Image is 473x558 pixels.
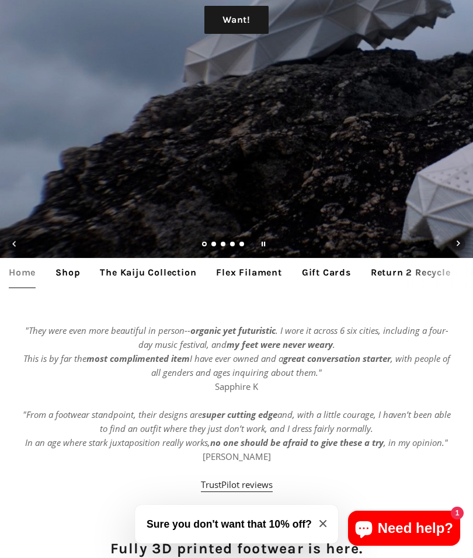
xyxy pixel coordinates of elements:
[211,242,217,248] a: Load slide 2
[227,339,333,350] strong: my feet were never weary
[138,325,448,350] em: . I wore it across 6 six cities, including a four-day music festival, and
[207,258,290,287] a: Flex Filament
[202,409,277,420] strong: super cutting edge
[204,6,269,34] a: Want!
[283,353,391,364] strong: great conversation starter
[210,437,384,448] strong: no one should be afraid to give these a try
[190,353,283,364] em: I have ever owned and a
[362,258,460,287] a: Return 2 Recycle
[25,325,190,336] em: "They were even more beautiful in person--
[91,258,205,287] a: The Kaiju Collection
[293,258,360,287] a: Gift Cards
[446,231,471,257] button: Next slide
[202,242,208,248] a: Slide 1, current
[384,437,448,448] em: , in my opinion."
[201,479,273,492] a: TrustPilot reviews
[23,409,202,420] em: "From a footwear standpoint, their designs are
[345,511,464,549] inbox-online-store-chat: Shopify online store chat
[221,242,227,248] a: Load slide 3
[47,258,89,287] a: Shop
[239,242,245,248] a: Load slide 5
[230,242,236,248] a: Load slide 4
[2,231,27,257] button: Previous slide
[20,323,453,491] p: Sapphire K [PERSON_NAME]
[25,409,451,448] em: and, with a little courage, I haven’t been able to find an outfit where they just don’t work, and...
[86,353,190,364] strong: most complimented item
[251,231,276,257] button: Pause slideshow
[190,325,276,336] strong: organic yet futuristic
[151,353,450,378] em: , with people of all genders and ages inquiring about them."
